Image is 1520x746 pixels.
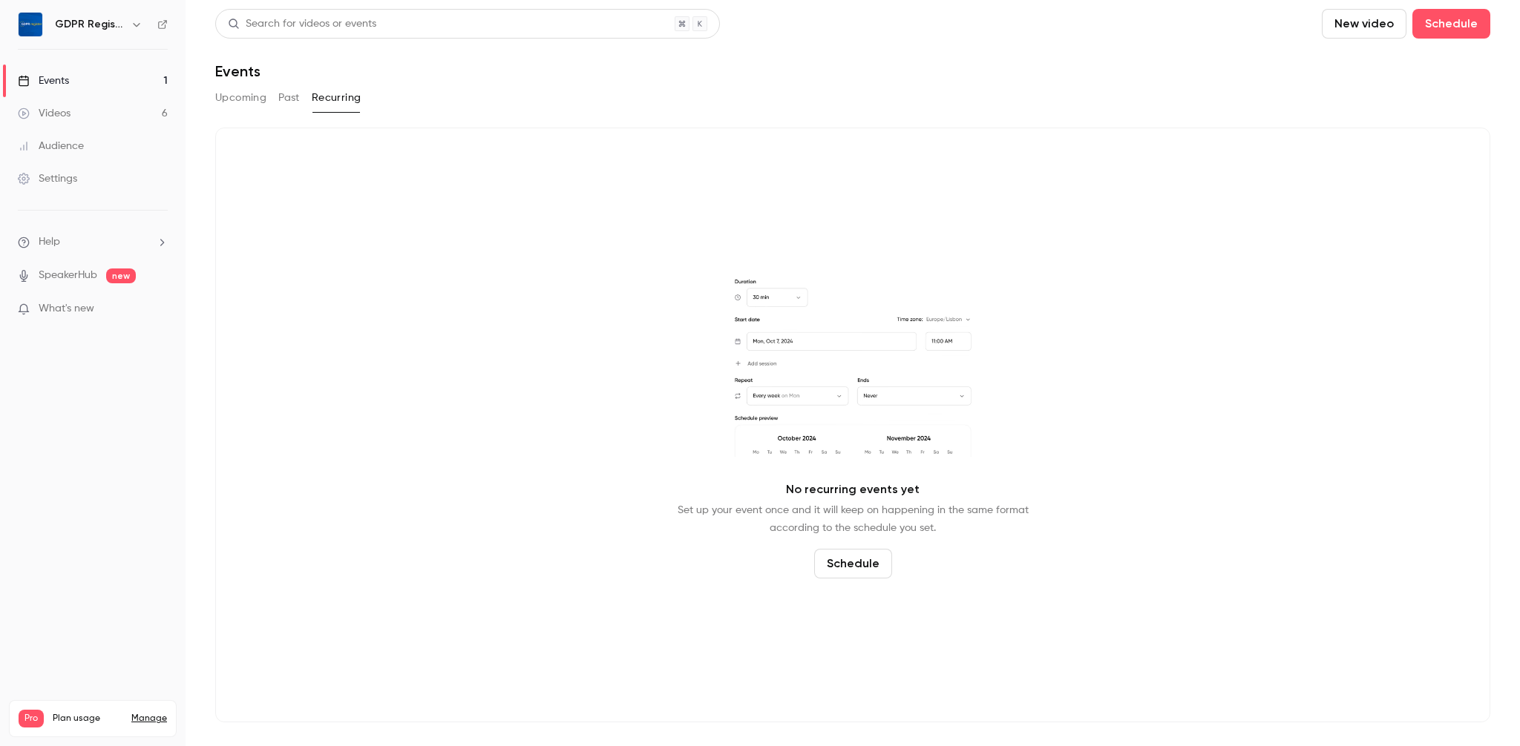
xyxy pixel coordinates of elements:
[55,17,125,32] h6: GDPR Register
[786,481,920,498] p: No recurring events yet
[1412,9,1490,39] button: Schedule
[278,86,300,110] button: Past
[39,234,60,250] span: Help
[228,16,376,32] div: Search for videos or events
[39,268,97,283] a: SpeakerHub
[53,713,122,724] span: Plan usage
[814,549,892,578] button: Schedule
[312,86,361,110] button: Recurring
[106,268,136,283] span: new
[18,234,168,250] li: help-dropdown-opener
[19,13,42,36] img: GDPR Register
[215,62,261,80] h1: Events
[18,139,84,154] div: Audience
[678,501,1029,537] p: Set up your event once and it will keep on happening in the same format according to the schedule...
[18,106,71,121] div: Videos
[19,710,44,727] span: Pro
[18,73,69,88] div: Events
[1322,9,1406,39] button: New video
[215,86,266,110] button: Upcoming
[39,301,94,317] span: What's new
[131,713,167,724] a: Manage
[18,171,77,186] div: Settings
